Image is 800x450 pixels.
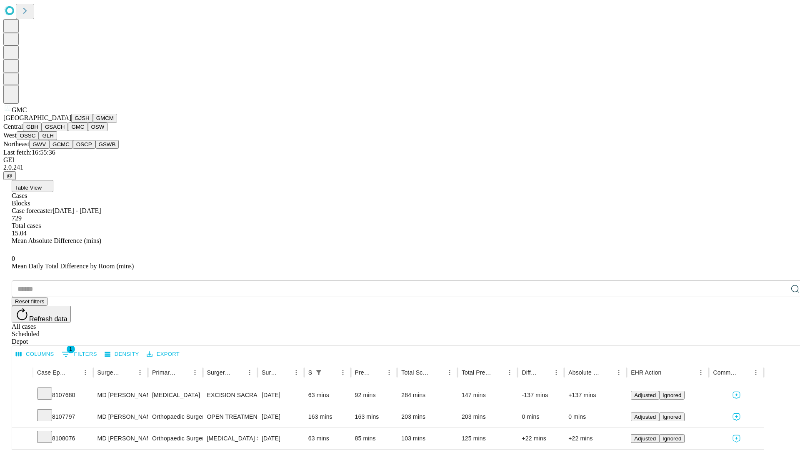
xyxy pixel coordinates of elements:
[695,367,707,378] button: Menu
[68,122,87,131] button: GMC
[29,140,49,149] button: GWV
[37,369,67,376] div: Case Epic Id
[262,369,278,376] div: Surgery Date
[3,140,29,147] span: Northeast
[39,131,57,140] button: GLH
[37,428,89,449] div: 8108076
[12,215,22,222] span: 729
[93,114,117,122] button: GMCM
[325,367,337,378] button: Sort
[73,140,95,149] button: OSCP
[52,207,101,214] span: [DATE] - [DATE]
[67,345,75,353] span: 1
[631,369,661,376] div: EHR Action
[122,367,134,378] button: Sort
[662,435,681,442] span: Ignored
[15,185,42,191] span: Table View
[244,367,255,378] button: Menu
[12,222,41,229] span: Total cases
[601,367,613,378] button: Sort
[522,428,560,449] div: +22 mins
[337,367,349,378] button: Menu
[49,140,73,149] button: GCMC
[207,406,253,427] div: OPEN TREATMENT [MEDICAL_DATA] REPLACEMENT [MEDICAL_DATA]
[262,385,300,406] div: [DATE]
[3,171,16,180] button: @
[355,406,393,427] div: 163 mins
[15,298,44,305] span: Reset filters
[134,367,146,378] button: Menu
[372,367,383,378] button: Sort
[232,367,244,378] button: Sort
[308,369,312,376] div: Scheduled In Room Duration
[189,367,201,378] button: Menu
[152,406,198,427] div: Orthopaedic Surgery
[750,367,762,378] button: Menu
[550,367,562,378] button: Menu
[97,428,144,449] div: MD [PERSON_NAME] Jr [PERSON_NAME] C Md
[401,406,453,427] div: 203 mins
[60,347,99,361] button: Show filters
[207,369,231,376] div: Surgery Name
[37,385,89,406] div: 8107680
[738,367,750,378] button: Sort
[659,412,685,421] button: Ignored
[80,367,91,378] button: Menu
[16,388,29,403] button: Expand
[662,392,681,398] span: Ignored
[713,369,737,376] div: Comments
[3,123,23,130] span: Central
[401,428,453,449] div: 103 mins
[97,385,144,406] div: MD [PERSON_NAME] [PERSON_NAME] Md
[177,367,189,378] button: Sort
[12,255,15,262] span: 0
[152,385,198,406] div: [MEDICAL_DATA]
[7,172,12,179] span: @
[152,369,176,376] div: Primary Service
[207,428,253,449] div: [MEDICAL_DATA] SKIN [MEDICAL_DATA] MUSCLE AND BONE
[659,391,685,400] button: Ignored
[401,385,453,406] div: 284 mins
[355,369,371,376] div: Predicted In Room Duration
[14,348,56,361] button: Select columns
[522,406,560,427] div: 0 mins
[631,434,659,443] button: Adjusted
[12,207,52,214] span: Case forecaster
[659,434,685,443] button: Ignored
[634,414,656,420] span: Adjusted
[504,367,515,378] button: Menu
[462,369,492,376] div: Total Predicted Duration
[313,367,325,378] div: 1 active filter
[12,306,71,322] button: Refresh data
[145,348,182,361] button: Export
[568,369,600,376] div: Absolute Difference
[88,122,108,131] button: OSW
[462,428,514,449] div: 125 mins
[102,348,141,361] button: Density
[152,428,198,449] div: Orthopaedic Surgery
[631,412,659,421] button: Adjusted
[539,367,550,378] button: Sort
[37,406,89,427] div: 8107797
[492,367,504,378] button: Sort
[12,230,27,237] span: 15.04
[12,237,101,244] span: Mean Absolute Difference (mins)
[662,414,681,420] span: Ignored
[95,140,119,149] button: GSWB
[662,367,674,378] button: Sort
[3,164,797,171] div: 2.0.241
[262,406,300,427] div: [DATE]
[3,156,797,164] div: GEI
[12,180,53,192] button: Table View
[16,410,29,425] button: Expand
[97,369,122,376] div: Surgeon Name
[279,367,290,378] button: Sort
[401,369,431,376] div: Total Scheduled Duration
[308,385,347,406] div: 63 mins
[462,385,514,406] div: 147 mins
[12,262,134,270] span: Mean Daily Total Difference by Room (mins)
[634,392,656,398] span: Adjusted
[444,367,455,378] button: Menu
[68,367,80,378] button: Sort
[29,315,67,322] span: Refresh data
